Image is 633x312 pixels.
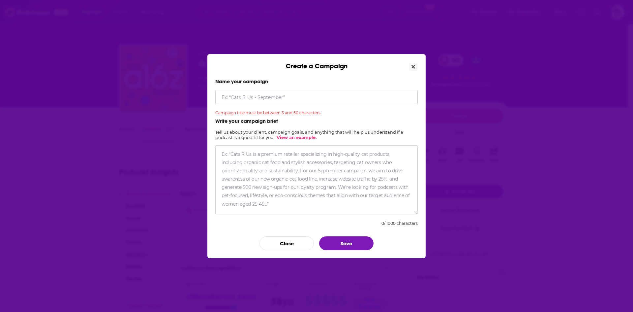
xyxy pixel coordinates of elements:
button: Save [319,236,374,250]
div: Campaign title must be between 3 and 50 characters. [215,110,418,118]
button: Close [259,236,314,250]
label: Write your campaign brief [215,118,418,124]
div: 0 / 1000 characters [381,221,418,226]
a: View an example. [277,135,316,140]
button: Close [409,63,418,71]
label: Name your campaign [215,78,418,85]
div: Create a Campaign [207,54,426,70]
h2: Tell us about your client, campaign goals, and anything that will help us understand if a podcast... [215,129,418,140]
input: Ex: “Cats R Us - September” [215,90,418,105]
